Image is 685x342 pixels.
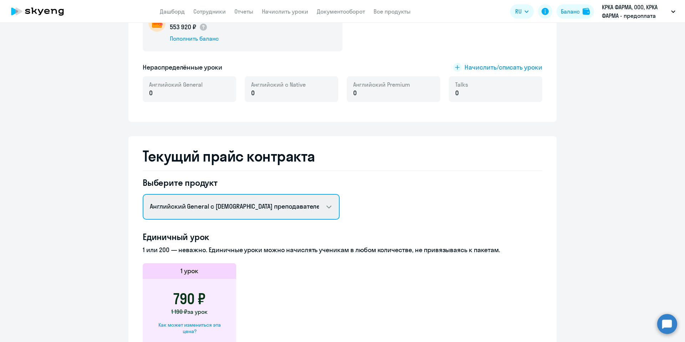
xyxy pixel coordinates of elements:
div: Пополнить баланс [170,35,249,42]
span: Английский с Native [251,81,306,88]
div: Как может измениться эта цена? [154,322,225,335]
a: Начислить уроки [262,8,308,15]
h3: 790 ₽ [173,290,205,307]
p: КРКА ФАРМА, ООО, КРКА ФАРМА - предоплата [602,3,668,20]
a: Все продукты [374,8,411,15]
span: 0 [251,88,255,98]
span: 0 [353,88,357,98]
span: 0 [149,88,153,98]
div: Баланс [561,7,580,16]
img: balance [583,8,590,15]
a: Документооборот [317,8,365,15]
span: RU [515,7,522,16]
button: Балансbalance [557,4,594,19]
span: Английский General [149,81,203,88]
h5: 1 урок [181,266,198,276]
button: RU [510,4,534,19]
a: Дашборд [160,8,185,15]
a: Сотрудники [193,8,226,15]
h4: Единичный урок [143,231,542,243]
a: Отчеты [234,8,253,15]
p: 1 или 200 — неважно. Единичные уроки можно начислять ученикам в любом количестве, не привязываясь... [143,245,542,255]
span: 1 190 ₽ [171,308,187,315]
button: КРКА ФАРМА, ООО, КРКА ФАРМА - предоплата [598,3,679,20]
h4: Выберите продукт [143,177,340,188]
img: wallet-circle.png [148,15,166,32]
span: Английский Premium [353,81,410,88]
span: за урок [187,308,208,315]
p: 553 920 ₽ [170,22,208,32]
h5: Нераспределённые уроки [143,63,222,72]
span: Talks [455,81,468,88]
span: Начислить/списать уроки [465,63,542,72]
span: 0 [455,88,459,98]
h2: Текущий прайс контракта [143,148,542,165]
